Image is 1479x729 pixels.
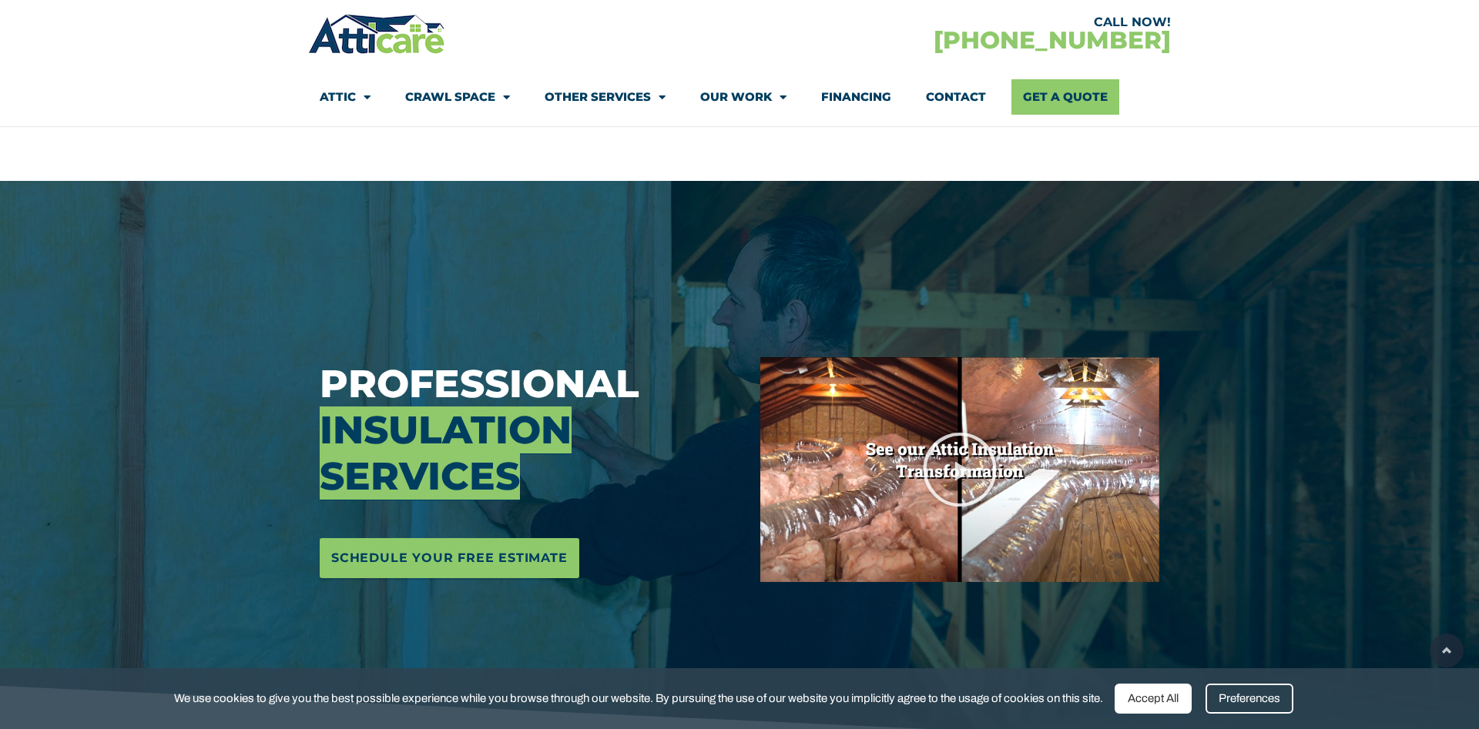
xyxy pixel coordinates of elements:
a: Crawl Space [405,79,510,115]
iframe: Chat Invitation [8,567,330,683]
a: Financing [821,79,891,115]
a: Other Services [545,79,666,115]
div: Preferences [1206,684,1293,714]
div: Play Video [921,431,998,508]
span: Schedule Your Free Estimate [331,546,568,570]
a: Our Work [700,79,786,115]
a: Schedule Your Free Estimate [320,538,579,578]
div: CALL NOW! [739,16,1171,28]
div: Accept All [1115,684,1192,714]
span: We use cookies to give you the best possible experience while you browse through our website. By ... [174,689,1103,708]
a: Contact [926,79,986,115]
a: Get A Quote [1011,79,1119,115]
a: Attic [320,79,371,115]
span: Insulation Services [320,406,572,500]
h3: Professional [320,361,737,500]
nav: Menu [320,79,1159,115]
